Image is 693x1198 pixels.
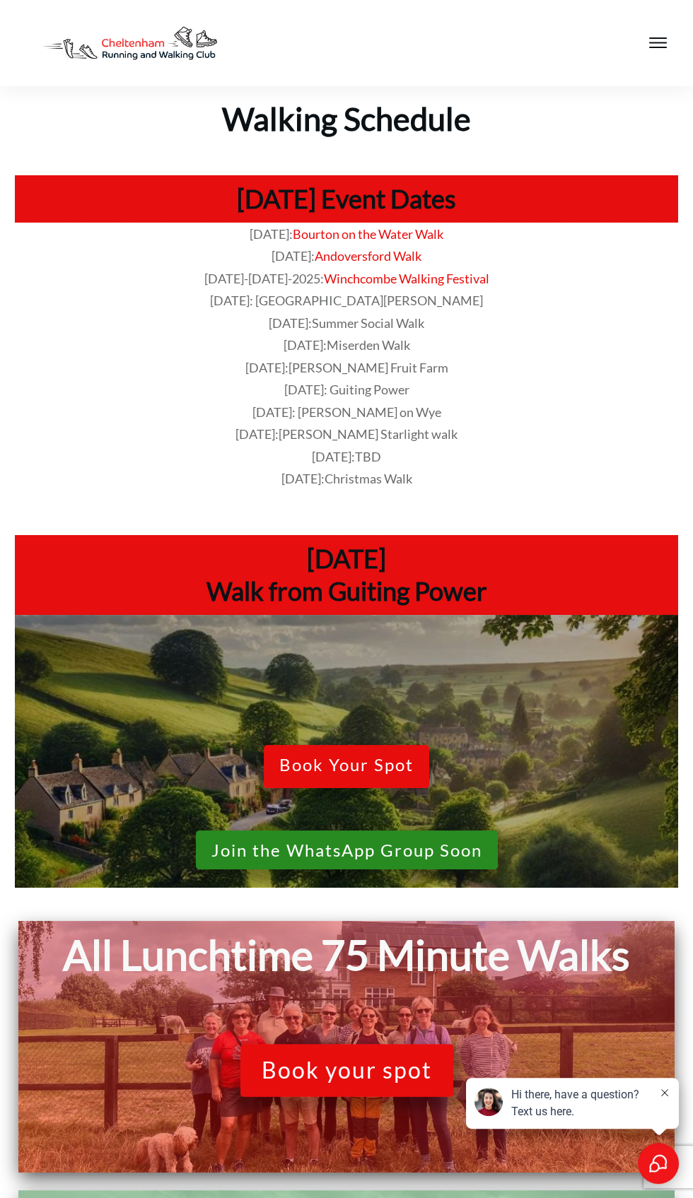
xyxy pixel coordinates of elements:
span: [DATE]: [284,337,410,353]
a: Winchcombe Walking Festival [324,271,489,286]
span: Summer Social Walk [312,315,424,331]
h1: Walking Schedule [8,88,685,140]
h1: Walk from Guiting Power [22,575,671,608]
span: [DATE]: [312,449,381,464]
span: Miserden Walk [327,337,410,353]
span: [DATE]-[DATE]-2025: [204,271,324,286]
span: [DATE]: [235,426,458,442]
span: [DATE]: [245,360,448,375]
span: [DATE]: [GEOGRAPHIC_DATA][PERSON_NAME] [210,293,483,308]
h1: All Lunchtime 75 Minute Walks [25,928,668,982]
span: Join the WhatsApp Group Soon [211,840,482,861]
span: TBD [355,449,381,464]
img: Decathlon [28,14,231,72]
span: Book your spot [262,1057,432,1084]
span: [DATE]: [PERSON_NAME] on Wye [252,404,441,420]
span: [DATE]: [250,226,293,242]
a: Book Your Spot [264,745,429,788]
span: Christmas Walk [325,471,412,486]
span: [DATE]: [272,248,315,264]
a: Andoversford Walk [315,248,421,264]
a: Bourton on the Water Walk [293,226,443,242]
span: [DATE]: [269,315,424,331]
span: [DATE]: Guiting Power [284,382,409,397]
h1: [DATE] [22,542,671,575]
span: [PERSON_NAME] Starlight walk [279,426,458,442]
h1: [DATE] Event Dates [22,182,671,216]
span: [DATE]: [281,471,412,486]
span: [PERSON_NAME] Fruit Farm [289,360,448,375]
span: Book Your Spot [279,755,414,780]
a: Book your spot [240,1044,453,1096]
a: Join the WhatsApp Group Soon [196,830,498,869]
